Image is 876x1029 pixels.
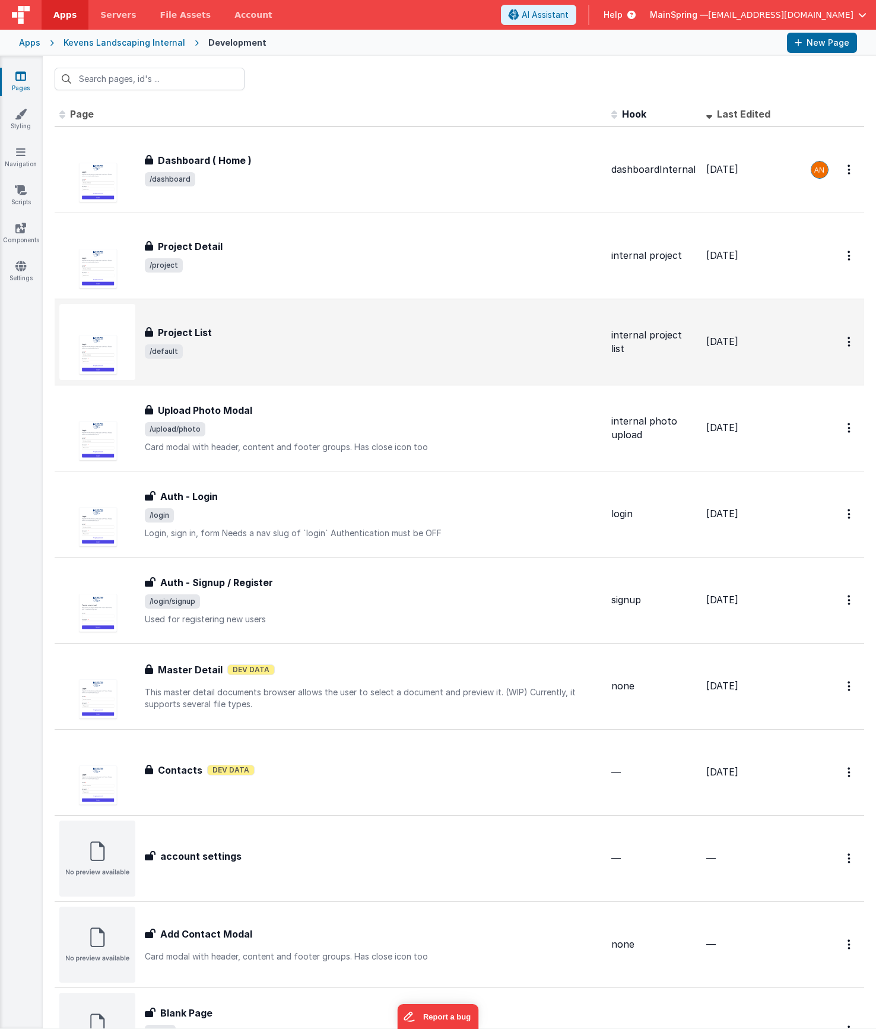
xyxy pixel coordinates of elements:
[611,852,621,864] span: —
[611,507,697,521] div: login
[706,422,738,433] span: [DATE]
[622,108,646,120] span: Hook
[158,763,202,777] h3: Contacts
[145,344,183,359] span: /default
[840,243,859,268] button: Options
[160,9,211,21] span: File Assets
[708,9,853,21] span: [EMAIL_ADDRESS][DOMAIN_NAME]
[158,153,252,167] h3: Dashboard ( Home )
[787,33,857,53] button: New Page
[145,527,602,539] p: Login, sign in, form Needs a nav slug of `login` Authentication must be OFF
[158,325,212,340] h3: Project List
[160,927,252,941] h3: Add Contact Modal
[208,37,266,49] div: Development
[611,249,697,262] div: internal project
[840,416,859,440] button: Options
[55,68,245,90] input: Search pages, id's ...
[227,664,275,675] span: Dev Data
[100,9,136,21] span: Servers
[706,680,738,692] span: [DATE]
[840,760,859,784] button: Options
[706,938,716,950] span: —
[811,162,828,178] img: 63cd5caa8a31f9d016618d4acf466499
[160,1006,212,1020] h3: Blank Page
[611,593,697,607] div: signup
[398,1004,479,1029] iframe: Marker.io feedback button
[19,37,40,49] div: Apps
[145,258,183,273] span: /project
[611,938,697,951] div: none
[650,9,708,21] span: MainSpring —
[158,663,223,677] h3: Master Detail
[145,508,174,523] span: /login
[706,594,738,606] span: [DATE]
[158,403,252,417] h3: Upload Photo Modal
[840,502,859,526] button: Options
[522,9,569,21] span: AI Assistant
[64,37,185,49] div: Kevens Landscaping Internal
[611,328,697,356] div: internal project list
[611,679,697,693] div: none
[840,157,859,182] button: Options
[53,9,77,21] span: Apps
[611,163,697,176] div: dashboardInternal
[158,239,223,254] h3: Project Detail
[145,172,195,186] span: /dashboard
[706,766,738,778] span: [DATE]
[145,422,205,436] span: /upload/photo
[145,594,200,609] span: /login/signup
[706,335,738,347] span: [DATE]
[706,852,716,864] span: —
[604,9,623,21] span: Help
[840,674,859,698] button: Options
[840,330,859,354] button: Options
[160,849,242,863] h3: account settings
[160,575,273,590] h3: Auth - Signup / Register
[840,588,859,612] button: Options
[145,951,602,962] p: Card modal with header, content and footer groups. Has close icon too
[611,414,697,442] div: internal photo upload
[706,163,738,175] span: [DATE]
[207,765,255,775] span: Dev Data
[706,249,738,261] span: [DATE]
[840,846,859,870] button: Options
[145,613,602,625] p: Used for registering new users
[145,441,602,453] p: Card modal with header, content and footer groups. Has close icon too
[160,489,218,504] h3: Auth - Login
[706,508,738,520] span: [DATE]
[145,686,602,710] p: This master detail documents browser allows the user to select a document and preview it. (WIP) C...
[717,108,770,120] span: Last Edited
[501,5,576,25] button: AI Assistant
[70,108,94,120] span: Page
[611,766,621,778] span: —
[840,932,859,957] button: Options
[650,9,867,21] button: MainSpring — [EMAIL_ADDRESS][DOMAIN_NAME]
